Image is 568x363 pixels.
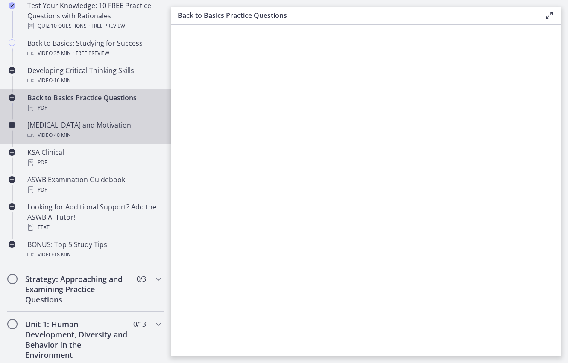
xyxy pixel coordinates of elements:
[53,130,71,140] span: · 40 min
[27,157,161,168] div: PDF
[27,48,161,58] div: Video
[27,174,161,195] div: ASWB Examination Guidebook
[27,130,161,140] div: Video
[88,21,90,31] span: ·
[50,21,87,31] span: · 10 Questions
[27,21,161,31] div: Quiz
[25,319,129,360] h2: Unit 1: Human Development, Diversity and Behavior in the Environment
[27,76,161,86] div: Video
[27,222,161,232] div: Text
[133,319,146,329] span: 0 / 13
[27,103,161,113] div: PDF
[27,120,161,140] div: [MEDICAL_DATA] and Motivation
[178,10,530,20] h3: Back to Basics Practice Questions
[76,48,109,58] span: Free preview
[27,202,161,232] div: Looking for Additional Support? Add the ASWB AI Tutor!
[27,65,161,86] div: Developing Critical Thinking Skills
[91,21,125,31] span: Free preview
[9,2,15,9] i: Completed
[137,274,146,284] span: 0 / 3
[27,0,161,31] div: Test Your Knowledge: 10 FREE Practice Questions with Rationales
[53,250,71,260] span: · 18 min
[53,48,71,58] span: · 35 min
[27,239,161,260] div: BONUS: Top 5 Study Tips
[27,250,161,260] div: Video
[25,274,129,305] h2: Strategy: Approaching and Examining Practice Questions
[27,185,161,195] div: PDF
[27,147,161,168] div: KSA Clinical
[73,48,74,58] span: ·
[27,38,161,58] div: Back to Basics: Studying for Success
[27,93,161,113] div: Back to Basics Practice Questions
[53,76,71,86] span: · 16 min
